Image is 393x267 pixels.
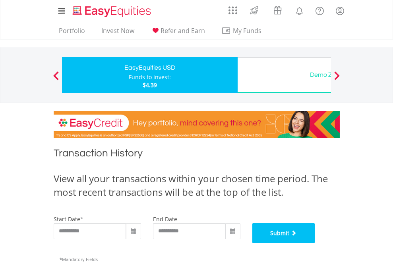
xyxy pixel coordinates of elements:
[153,215,177,223] label: end date
[252,223,315,243] button: Submit
[71,5,154,18] img: EasyEquities_Logo.png
[310,2,330,18] a: FAQ's and Support
[70,2,154,18] a: Home page
[129,73,171,81] div: Funds to invest:
[266,2,289,17] a: Vouchers
[98,27,137,39] a: Invest Now
[60,256,98,262] span: Mandatory Fields
[221,25,273,36] span: My Funds
[228,6,237,15] img: grid-menu-icon.svg
[54,172,340,199] div: View all your transactions within your chosen time period. The most recent transactions will be a...
[329,75,345,83] button: Next
[48,75,64,83] button: Previous
[147,27,208,39] a: Refer and Earn
[223,2,242,15] a: AppsGrid
[54,111,340,138] img: EasyCredit Promotion Banner
[143,81,157,89] span: $4.39
[54,215,80,223] label: start date
[248,4,261,17] img: thrive-v2.svg
[330,2,350,19] a: My Profile
[289,2,310,18] a: Notifications
[271,4,284,17] img: vouchers-v2.svg
[161,26,205,35] span: Refer and Earn
[54,146,340,164] h1: Transaction History
[56,27,88,39] a: Portfolio
[67,62,233,73] div: EasyEquities USD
